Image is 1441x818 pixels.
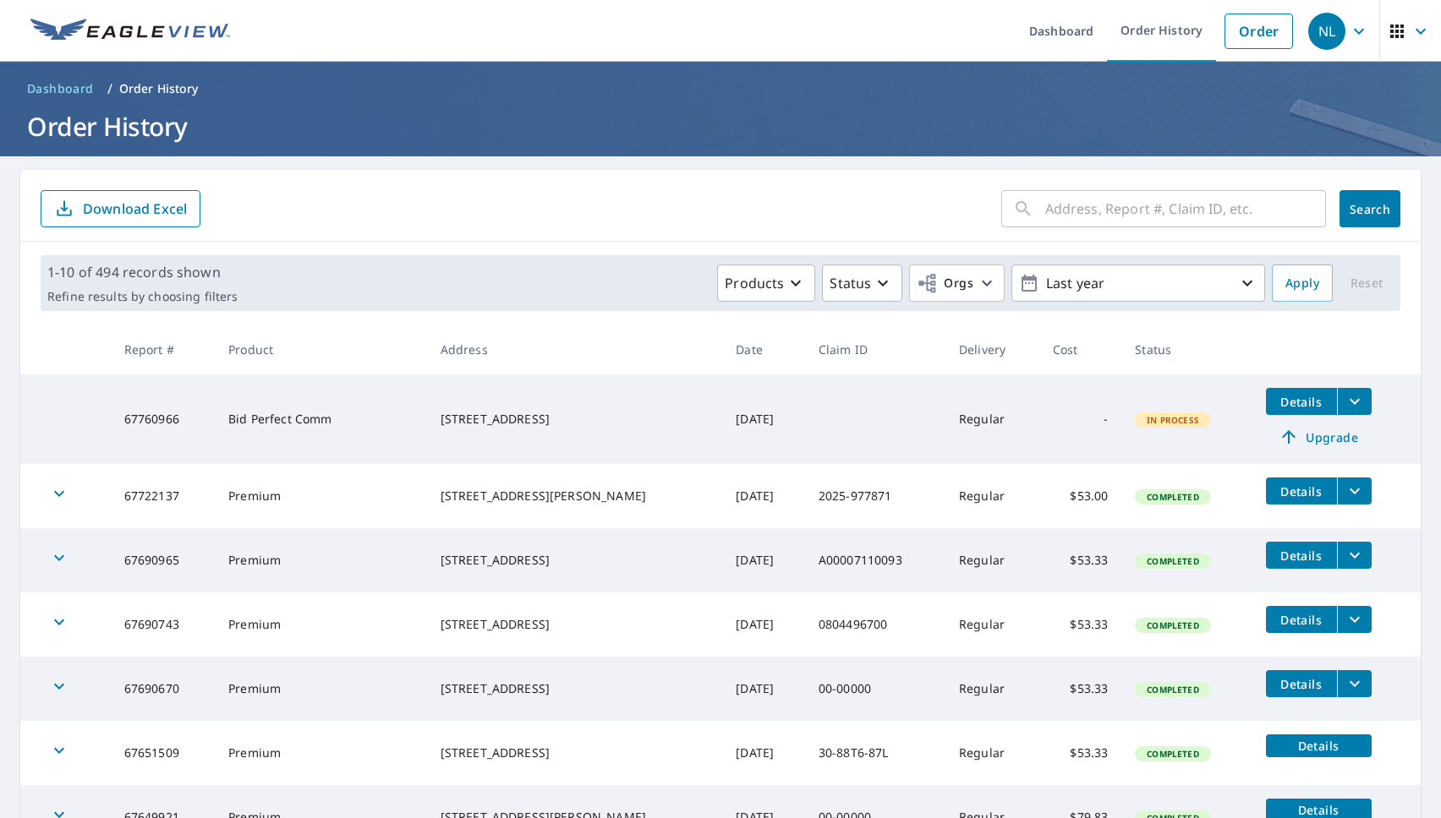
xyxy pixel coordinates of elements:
td: Regular [945,721,1039,785]
td: 67651509 [111,721,215,785]
button: Status [822,264,902,302]
span: Details [1276,394,1327,410]
td: 67690965 [111,528,215,592]
span: Details [1276,676,1327,692]
td: [DATE] [722,464,805,528]
td: $53.33 [1039,721,1122,785]
p: 1-10 of 494 records shown [47,262,238,282]
button: Download Excel [41,190,200,227]
a: Dashboard [20,75,101,102]
td: 67690743 [111,592,215,657]
button: filesDropdownBtn-67722137 [1337,477,1372,504]
button: filesDropdownBtn-67760966 [1337,388,1372,415]
button: Last year [1011,264,1265,302]
span: Upgrade [1276,427,1362,447]
p: Products [725,273,784,293]
td: [DATE] [722,721,805,785]
td: A00007110093 [805,528,945,592]
button: filesDropdownBtn-67690965 [1337,542,1372,569]
div: [STREET_ADDRESS][PERSON_NAME] [441,488,710,504]
th: Status [1121,324,1252,374]
td: [DATE] [722,374,805,464]
p: Order History [119,80,199,97]
td: 00-00000 [805,657,945,721]
li: / [107,79,112,99]
div: [STREET_ADDRESS] [441,616,710,633]
th: Date [722,324,805,374]
td: Premium [215,528,427,592]
td: 67690670 [111,657,215,721]
button: detailsBtn-67651509 [1266,734,1372,757]
th: Product [215,324,427,374]
th: Address [427,324,723,374]
button: Search [1340,190,1400,227]
td: 2025-977871 [805,464,945,528]
span: Details [1276,483,1327,499]
td: Bid Perfect Comm [215,374,427,464]
span: Orgs [917,273,973,294]
td: Regular [945,464,1039,528]
span: Apply [1285,273,1319,294]
span: Completed [1137,555,1208,567]
a: Upgrade [1266,423,1372,450]
th: Claim ID [805,324,945,374]
a: Order [1225,14,1293,49]
td: Premium [215,657,427,721]
td: Regular [945,657,1039,721]
span: Details [1276,802,1362,818]
span: Completed [1137,619,1208,631]
th: Report # [111,324,215,374]
span: Dashboard [27,80,94,97]
td: 30-88T6-87L [805,721,945,785]
div: [STREET_ADDRESS] [441,744,710,761]
button: detailsBtn-67760966 [1266,388,1337,415]
td: [DATE] [722,528,805,592]
td: Regular [945,528,1039,592]
div: [STREET_ADDRESS] [441,411,710,428]
div: NL [1308,13,1345,50]
button: Products [717,264,815,302]
td: [DATE] [722,592,805,657]
button: detailsBtn-67690743 [1266,606,1337,633]
button: Apply [1272,264,1333,302]
button: Orgs [909,264,1005,302]
td: $53.33 [1039,592,1122,657]
td: [DATE] [722,657,805,721]
p: Last year [1039,269,1237,298]
button: detailsBtn-67690965 [1266,542,1337,569]
td: Premium [215,721,427,785]
h1: Order History [20,109,1421,144]
td: Premium [215,592,427,657]
th: Delivery [945,324,1039,374]
td: Regular [945,592,1039,657]
button: filesDropdownBtn-67690670 [1337,670,1372,697]
td: 67760966 [111,374,215,464]
span: Details [1276,612,1327,628]
img: EV Logo [30,19,230,44]
div: [STREET_ADDRESS] [441,552,710,569]
td: Premium [215,464,427,528]
td: $53.33 [1039,657,1122,721]
span: Completed [1137,491,1208,503]
p: Refine results by choosing filters [47,289,238,304]
span: In Process [1137,414,1209,426]
span: Details [1276,548,1327,564]
p: Status [830,273,871,293]
span: Completed [1137,684,1208,695]
td: 0804496700 [805,592,945,657]
button: detailsBtn-67722137 [1266,477,1337,504]
span: Completed [1137,748,1208,760]
button: detailsBtn-67690670 [1266,670,1337,697]
td: Regular [945,374,1039,464]
th: Cost [1039,324,1122,374]
p: Download Excel [83,199,187,218]
td: $53.33 [1039,528,1122,592]
div: [STREET_ADDRESS] [441,680,710,697]
td: $53.00 [1039,464,1122,528]
button: filesDropdownBtn-67690743 [1337,606,1372,633]
span: Search [1353,201,1387,217]
input: Address, Report #, Claim ID, etc. [1045,185,1326,232]
nav: breadcrumb [20,75,1421,102]
td: - [1039,374,1122,464]
td: 67722137 [111,464,215,528]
